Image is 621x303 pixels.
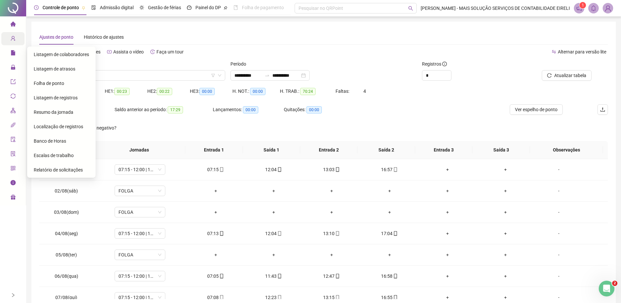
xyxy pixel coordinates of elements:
[265,73,270,78] span: swap-right
[192,166,239,173] div: 07:15
[55,231,78,236] span: 04/08(seg)
[424,187,471,194] div: +
[591,5,596,11] span: bell
[107,50,112,54] span: youtube
[424,273,471,280] div: +
[250,187,297,194] div: +
[579,2,586,9] sup: 1
[424,294,471,301] div: +
[119,293,161,302] span: 07:15 - 12:00 | 13:00 - 17:00
[10,33,16,46] span: user-add
[554,72,586,79] span: Atualizar tabela
[547,73,552,78] span: reload
[424,230,471,237] div: +
[558,49,606,54] span: Alternar para versão lite
[114,88,130,95] span: 00:23
[393,295,398,300] span: mobile
[219,167,224,172] span: mobile
[539,251,578,258] div: -
[600,107,605,112] span: upload
[10,177,16,190] span: info-circle
[119,186,161,196] span: FOLGA
[243,141,300,159] th: Saída 1
[582,3,584,8] span: 1
[82,6,85,10] span: pushpin
[539,166,578,173] div: -
[515,106,557,113] span: Ver espelho de ponto
[185,141,243,159] th: Entrada 1
[10,62,16,75] span: lock
[218,73,222,77] span: down
[482,230,529,237] div: +
[34,66,75,71] span: Listagem de atrasos
[10,119,16,132] span: api
[280,88,336,95] div: H. TRAB.:
[482,209,529,216] div: +
[482,273,529,280] div: +
[424,166,471,173] div: +
[156,49,184,54] span: Faça um tour
[11,293,15,297] span: right
[91,5,96,10] span: file-done
[530,141,603,159] th: Observações
[168,106,183,113] span: 17:29
[34,167,83,172] span: Relatório de solicitações
[612,281,617,286] span: 2
[34,81,64,86] span: Folha de ponto
[148,5,181,10] span: Gestão de férias
[34,124,83,129] span: Localização de registros
[408,6,413,11] span: search
[199,88,215,95] span: 00:00
[93,141,186,159] th: Jornadas
[265,73,270,78] span: to
[147,88,190,95] div: HE 2:
[39,34,73,40] span: Ajustes de ponto
[139,5,144,10] span: sun
[539,273,578,280] div: -
[10,47,16,60] span: file
[250,273,297,280] div: 11:43
[250,166,297,173] div: 12:04
[34,110,73,115] span: Resumo da jornada
[363,89,366,94] span: 4
[424,251,471,258] div: +
[157,88,172,95] span: 00:22
[192,187,239,194] div: +
[10,105,16,118] span: apartment
[308,251,355,258] div: +
[250,230,297,237] div: 12:04
[219,274,224,278] span: mobile
[277,274,282,278] span: mobile
[539,294,578,301] div: -
[510,104,563,115] button: Ver espelho de ponto
[442,62,447,66] span: info-circle
[113,49,144,54] span: Assista o vídeo
[10,163,16,176] span: qrcode
[119,250,161,260] span: FOLGA
[393,274,398,278] span: mobile
[482,294,529,301] div: +
[535,146,598,153] span: Observações
[603,3,613,13] img: 2409
[393,231,398,236] span: mobile
[308,166,355,173] div: 13:03
[119,271,161,281] span: 07:15 - 12:00 | 13:00 - 17:00
[472,141,530,159] th: Saída 3
[366,187,413,194] div: +
[150,50,155,54] span: history
[277,167,282,172] span: mobile
[55,188,78,193] span: 02/08(sáb)
[335,295,340,300] span: mobile
[335,274,340,278] span: mobile
[105,88,147,95] div: HE 1:
[230,60,250,68] label: Período
[357,141,415,159] th: Saída 2
[192,273,239,280] div: 07:05
[366,251,413,258] div: +
[284,106,349,113] div: Quitações:
[34,5,39,10] span: clock-circle
[54,210,79,215] span: 03/08(dom)
[277,295,282,300] span: mobile
[250,294,297,301] div: 12:23
[10,18,16,31] span: home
